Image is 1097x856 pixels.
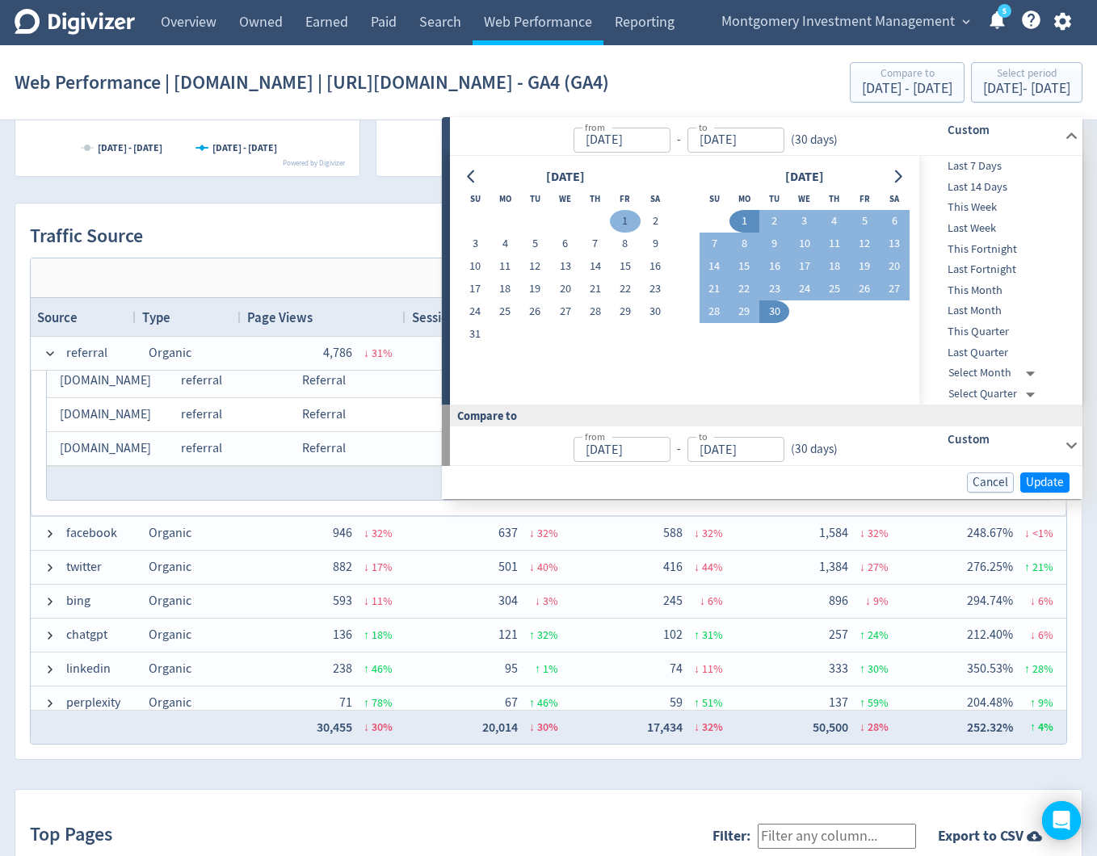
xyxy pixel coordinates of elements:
button: Go to next month [886,166,910,188]
span: ↑ [364,661,369,676]
span: ↑ [529,627,535,642]
span: 204.48% [967,694,1013,711]
span: 252.32% [967,719,1013,736]
span: 276.25% [967,559,1013,575]
th: Tuesday [759,187,789,210]
span: 17 % [372,560,393,574]
text: [DATE] - [DATE] [212,141,277,154]
div: [DATE] [541,166,590,188]
span: This Fortnight [919,241,1079,258]
span: Montgomery Investment Management [721,9,955,35]
button: 7 [580,233,610,255]
span: 501 [498,559,518,575]
span: This Quarter [919,323,1079,341]
th: Saturday [641,187,670,210]
label: to [699,120,708,134]
span: 30 % [372,720,393,735]
span: 44 % [702,560,723,574]
span: 28 % [868,720,889,735]
span: 95 [505,661,518,677]
span: 257 [829,627,848,643]
div: This Fortnight [919,239,1079,260]
button: 3 [789,210,819,233]
span: 28 % [1032,661,1053,676]
span: Last Quarter [919,344,1079,362]
span: 51 % [702,695,723,710]
span: ↑ [535,661,540,676]
span: ↓ [694,720,700,735]
h6: Custom [948,430,1058,449]
button: 24 [789,278,819,300]
span: 946 [333,525,352,541]
div: Select period [983,68,1070,82]
span: 137 [829,694,848,711]
h2: Traffic Source [30,223,150,250]
button: 16 [759,255,789,278]
th: Wednesday [550,187,580,210]
button: 3 [460,233,490,255]
span: 32 % [372,526,393,540]
span: 32 % [537,627,558,642]
div: Last Quarter [919,342,1079,363]
button: 13 [550,255,580,278]
button: 2 [759,210,789,233]
button: 12 [520,255,550,278]
span: facebook [66,518,117,549]
div: - [670,440,687,459]
span: ↓ [529,526,535,540]
span: 294.74% [967,593,1013,609]
div: ( 30 days ) [784,440,838,459]
label: from [585,120,605,134]
span: expand_more [959,15,973,29]
button: 2 [641,210,670,233]
button: 21 [700,278,729,300]
span: 416 [663,559,683,575]
button: 18 [490,278,520,300]
span: 59 [670,694,683,711]
span: ↑ [1024,560,1030,574]
span: referral [66,338,107,369]
span: 238 [333,661,352,677]
button: 23 [641,278,670,300]
span: Last 7 Days [919,157,1079,175]
th: Thursday [580,187,610,210]
nav: presets [919,156,1079,405]
span: ↓ [364,526,369,540]
button: 7 [700,233,729,255]
th: Friday [849,187,879,210]
button: 25 [490,300,520,323]
th: Monday [729,187,759,210]
span: 31 % [702,627,723,642]
button: 6 [550,233,580,255]
span: 17,434 [647,719,683,736]
label: Filter: [712,826,758,846]
button: 22 [729,278,759,300]
span: Last Fortnight [919,261,1079,279]
th: Sunday [700,187,729,210]
span: 27 % [868,560,889,574]
span: 24 % [868,627,889,642]
span: ↑ [860,661,865,676]
span: ↓ [860,560,865,574]
button: 28 [580,300,610,323]
span: [DOMAIN_NAME] [60,440,151,456]
span: 212.40% [967,627,1013,643]
div: [DATE] - [DATE] [983,82,1070,96]
span: Source [37,308,78,326]
button: Cancel [967,472,1014,493]
th: Sunday [460,187,490,210]
span: 1,384 [819,559,848,575]
button: 27 [880,278,910,300]
span: 333 [829,661,848,677]
label: from [585,430,605,443]
button: 6 [880,210,910,233]
button: Montgomery Investment Management [716,9,974,35]
span: ↓ [860,720,865,735]
span: 4,786 [323,345,352,361]
div: This Week [919,197,1079,218]
th: Monday [490,187,520,210]
button: 18 [819,255,849,278]
span: 882 [333,559,352,575]
span: 11 % [702,661,723,676]
span: 50,500 [813,719,848,736]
